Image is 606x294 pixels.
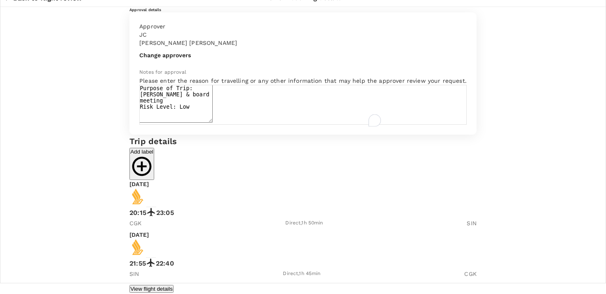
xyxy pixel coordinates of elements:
button: View flight details [129,285,174,293]
p: 22:40 [156,259,174,268]
p: 23:05 [156,208,174,218]
p: [PERSON_NAME] [PERSON_NAME] [139,39,237,47]
p: SIN [129,270,139,278]
p: Please enter the reason for travelling or any other information that may help the approver review... [139,77,467,85]
div: Direct , 1h 50min [285,219,323,227]
h6: Trip details [129,135,477,148]
p: Notes for approval [139,68,467,77]
p: CGK [464,270,476,278]
h6: Approval details [129,7,477,12]
p: CGK [129,219,141,227]
p: 21:55 [129,259,146,268]
div: Direct , 1h 45min [283,270,320,278]
img: SQ [129,239,146,255]
p: [DATE] [129,231,149,239]
textarea: To enrich screen reader interactions, please activate Accessibility in Grammarly extension settings [139,85,213,123]
button: Add label [129,148,154,180]
p: Approver [139,22,467,30]
button: Change approvers [139,52,191,58]
p: 20:15 [129,208,146,218]
p: [DATE] [129,180,149,188]
img: SQ [129,188,146,205]
p: JC [139,30,237,39]
p: SIN [467,219,476,227]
